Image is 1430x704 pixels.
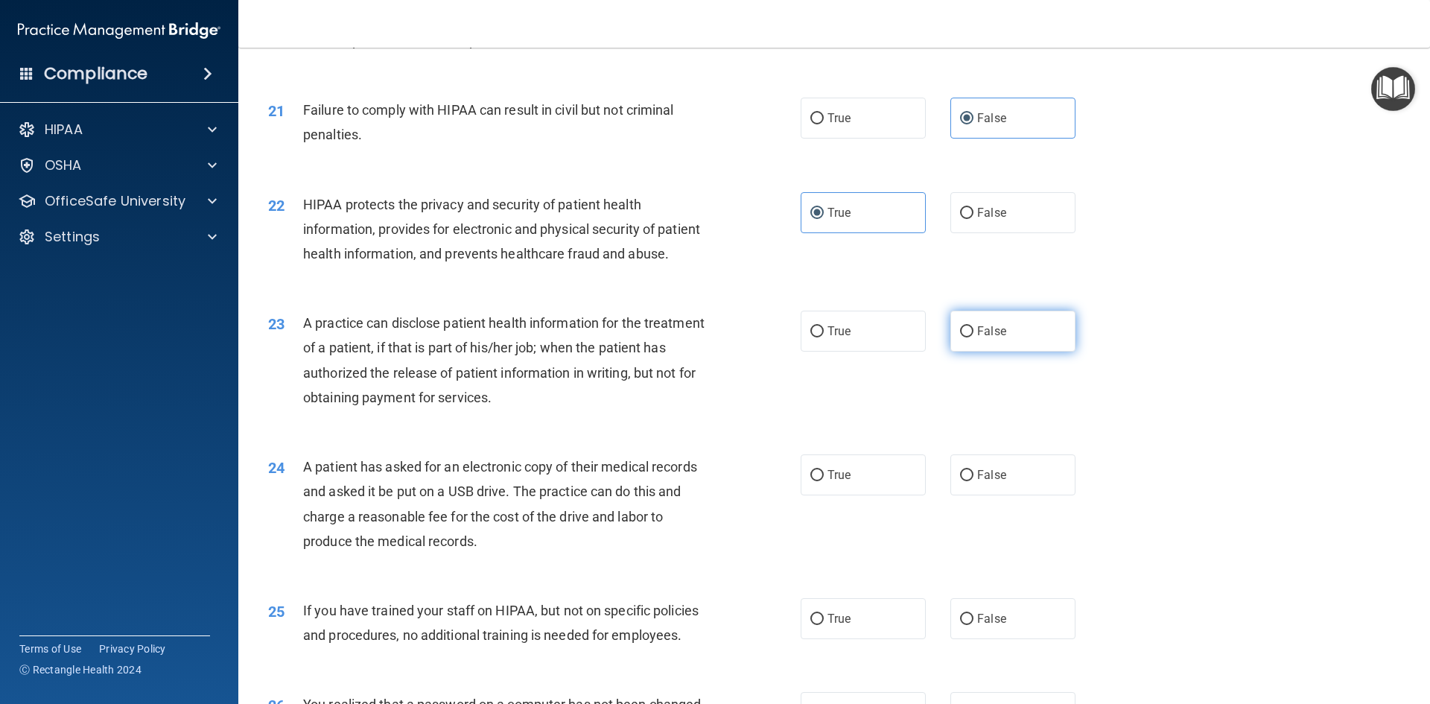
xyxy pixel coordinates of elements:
a: Terms of Use [19,641,81,656]
p: Settings [45,228,100,246]
input: True [810,113,824,124]
input: True [810,208,824,219]
a: Privacy Policy [99,641,166,656]
span: 24 [268,459,285,477]
span: True [827,612,851,626]
span: False [977,612,1006,626]
span: 25 [268,603,285,621]
span: If you have trained your staff on HIPAA, but not on specific policies and procedures, no addition... [303,603,699,643]
p: OSHA [45,156,82,174]
input: True [810,326,824,337]
a: HIPAA [18,121,217,139]
span: True [827,468,851,482]
input: True [810,614,824,625]
span: A practice can disclose patient health information for the treatment of a patient, if that is par... [303,315,705,405]
span: False [977,111,1006,125]
a: Settings [18,228,217,246]
p: HIPAA [45,121,83,139]
input: True [810,470,824,481]
input: False [960,614,973,625]
input: False [960,208,973,219]
span: False [977,206,1006,220]
span: True [827,324,851,338]
button: Open Resource Center [1371,67,1415,111]
span: False [977,324,1006,338]
span: True [827,206,851,220]
h4: Compliance [44,63,147,84]
span: HIPAA protects the privacy and security of patient health information, provides for electronic an... [303,197,700,261]
span: 23 [268,315,285,333]
a: OSHA [18,156,217,174]
input: False [960,470,973,481]
input: False [960,326,973,337]
p: OfficeSafe University [45,192,185,210]
span: False [977,468,1006,482]
span: True [827,111,851,125]
span: Ⓒ Rectangle Health 2024 [19,662,142,677]
span: 22 [268,197,285,215]
span: Failure to comply with HIPAA can result in civil but not criminal penalties. [303,102,674,142]
span: 21 [268,102,285,120]
span: A patient has asked for an electronic copy of their medical records and asked it be put on a USB ... [303,459,697,549]
img: PMB logo [18,16,220,45]
input: False [960,113,973,124]
a: OfficeSafe University [18,192,217,210]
